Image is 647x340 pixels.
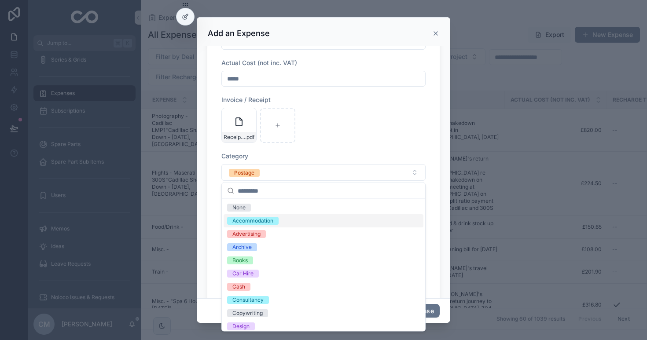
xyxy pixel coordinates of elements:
[234,169,254,177] div: Postage
[224,134,245,141] span: Receipt 238240
[221,59,297,66] span: Actual Cost (not inc. VAT)
[208,28,270,39] h3: Add an Expense
[221,96,271,103] span: Invoice / Receipt
[245,134,254,141] span: .pdf
[232,309,263,317] div: Copywriting
[232,217,273,225] div: Accommodation
[232,270,254,278] div: Car Hire
[232,256,248,264] div: Books
[232,296,264,304] div: Consultancy
[221,152,248,160] span: Category
[232,283,245,291] div: Cash
[232,322,250,330] div: Design
[232,230,261,238] div: Advertising
[232,204,246,212] div: None
[232,243,252,251] div: Archive
[221,164,426,181] button: Select Button
[222,199,425,331] div: Suggestions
